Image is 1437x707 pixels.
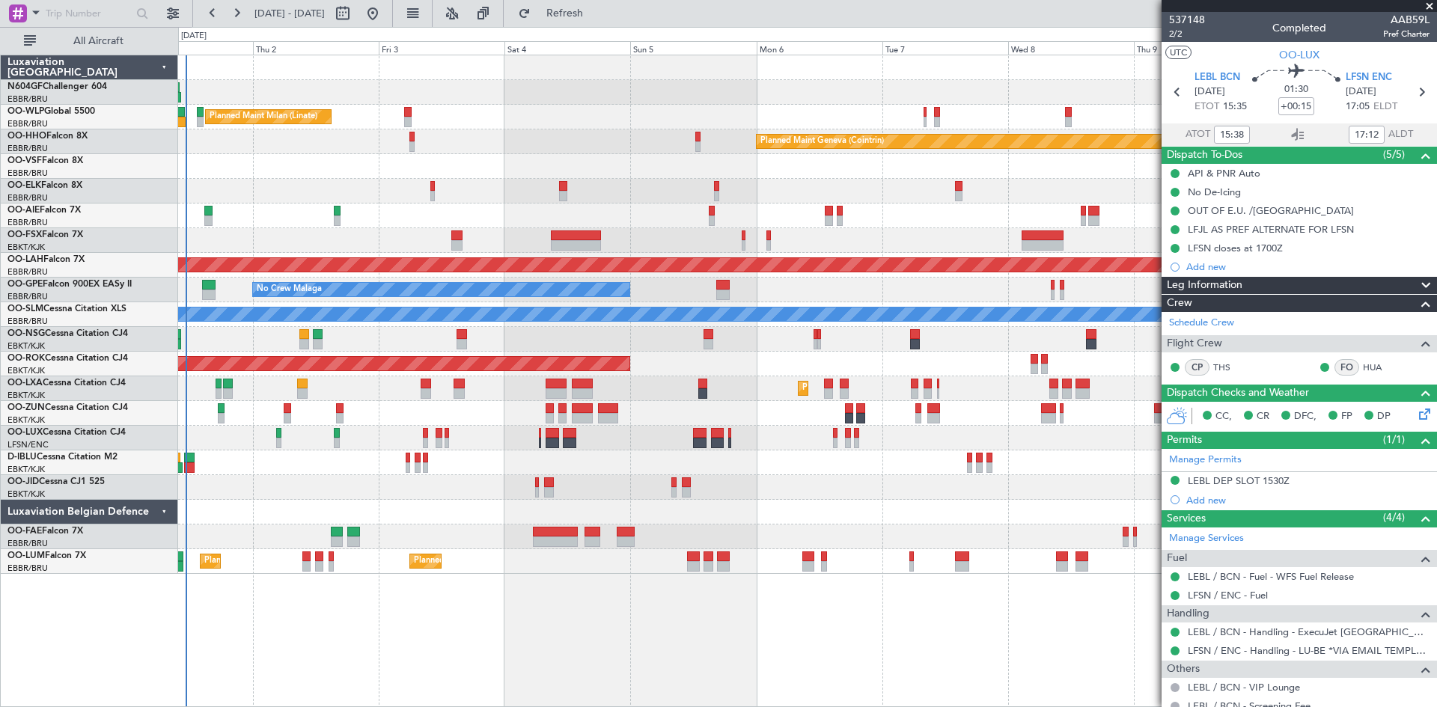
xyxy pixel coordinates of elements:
[7,168,48,179] a: EBBR/BRU
[1134,41,1260,55] div: Thu 9
[204,550,475,572] div: Planned Maint [GEOGRAPHIC_DATA] ([GEOGRAPHIC_DATA] National)
[7,206,81,215] a: OO-AIEFalcon 7X
[7,365,45,376] a: EBKT/KJK
[511,1,601,25] button: Refresh
[7,477,39,486] span: OO-JID
[1346,70,1392,85] span: LFSN ENC
[1188,644,1430,657] a: LFSN / ENC - Handling - LU-BE *VIA EMAIL TEMPLATE* LFSN / ENC
[254,7,325,20] span: [DATE] - [DATE]
[7,242,45,253] a: EBKT/KJK
[7,354,45,363] span: OO-ROK
[1388,127,1413,142] span: ALDT
[7,403,128,412] a: OO-ZUNCessna Citation CJ4
[253,41,379,55] div: Thu 2
[1214,126,1250,144] input: --:--
[7,477,105,486] a: OO-JIDCessna CJ1 525
[7,453,118,462] a: D-IBLUCessna Citation M2
[7,156,42,165] span: OO-VSF
[7,538,48,549] a: EBBR/BRU
[1165,46,1192,59] button: UTC
[1169,531,1244,546] a: Manage Services
[802,377,977,400] div: Planned Maint Kortrijk-[GEOGRAPHIC_DATA]
[760,130,884,153] div: Planned Maint Geneva (Cointrin)
[7,230,42,239] span: OO-FSX
[1167,661,1200,678] span: Others
[1169,316,1234,331] a: Schedule Crew
[7,230,83,239] a: OO-FSXFalcon 7X
[7,403,45,412] span: OO-ZUN
[7,428,43,437] span: OO-LUX
[1188,186,1241,198] div: No De-Icing
[257,278,322,301] div: No Crew Malaga
[1167,147,1242,164] span: Dispatch To-Dos
[1188,223,1354,236] div: LFJL AS PREF ALTERNATE FOR LFSN
[7,464,45,475] a: EBKT/KJK
[1167,510,1206,527] span: Services
[7,527,83,536] a: OO-FAEFalcon 7X
[7,379,43,388] span: OO-LXA
[882,41,1008,55] div: Tue 7
[7,217,48,228] a: EBBR/BRU
[7,255,43,264] span: OO-LAH
[1341,409,1352,424] span: FP
[1167,295,1192,312] span: Crew
[1169,28,1205,40] span: 2/2
[1169,12,1205,28] span: 537148
[1167,432,1202,449] span: Permits
[7,414,45,426] a: EBKT/KJK
[7,329,45,338] span: OO-NSG
[1195,100,1219,114] span: ETOT
[1383,28,1430,40] span: Pref Charter
[630,41,756,55] div: Sun 5
[7,280,43,289] span: OO-GPE
[7,181,41,190] span: OO-ELK
[1188,570,1354,583] a: LEBL / BCN - Fuel - WFS Fuel Release
[7,118,48,129] a: EBBR/BRU
[7,379,126,388] a: OO-LXACessna Citation CJ4
[1186,494,1430,506] div: Add new
[16,29,162,53] button: All Aircraft
[181,30,207,43] div: [DATE]
[7,291,48,302] a: EBBR/BRU
[1215,409,1232,424] span: CC,
[7,354,128,363] a: OO-ROKCessna Citation CJ4
[1188,681,1300,694] a: LEBL / BCN - VIP Lounge
[7,551,45,560] span: OO-LUM
[7,551,86,560] a: OO-LUMFalcon 7X
[7,390,45,401] a: EBKT/KJK
[7,489,45,500] a: EBKT/KJK
[7,156,83,165] a: OO-VSFFalcon 8X
[7,304,43,313] span: OO-SLM
[1188,167,1260,180] div: API & PNR Auto
[7,132,46,141] span: OO-HHO
[1377,409,1391,424] span: DP
[1294,409,1317,424] span: DFC,
[7,304,126,313] a: OO-SLMCessna Citation XLS
[1284,82,1308,97] span: 01:30
[7,192,48,203] a: EBBR/BRU
[7,107,44,116] span: OO-WLP
[1373,100,1397,114] span: ELDT
[1188,474,1290,487] div: LEBL DEP SLOT 1530Z
[1167,605,1209,622] span: Handling
[39,36,158,46] span: All Aircraft
[7,340,45,352] a: EBKT/KJK
[46,2,132,25] input: Trip Number
[1383,509,1405,525] span: (4/4)
[1186,260,1430,273] div: Add new
[127,41,253,55] div: Wed 1
[7,82,107,91] a: N604GFChallenger 604
[1383,432,1405,447] span: (1/1)
[7,280,132,289] a: OO-GPEFalcon 900EX EASy II
[1169,453,1242,468] a: Manage Permits
[414,550,685,572] div: Planned Maint [GEOGRAPHIC_DATA] ([GEOGRAPHIC_DATA] National)
[379,41,504,55] div: Fri 3
[1167,335,1222,352] span: Flight Crew
[1257,409,1269,424] span: CR
[7,527,42,536] span: OO-FAE
[1383,12,1430,28] span: AAB59L
[1223,100,1247,114] span: 15:35
[7,107,95,116] a: OO-WLPGlobal 5500
[7,266,48,278] a: EBBR/BRU
[7,94,48,105] a: EBBR/BRU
